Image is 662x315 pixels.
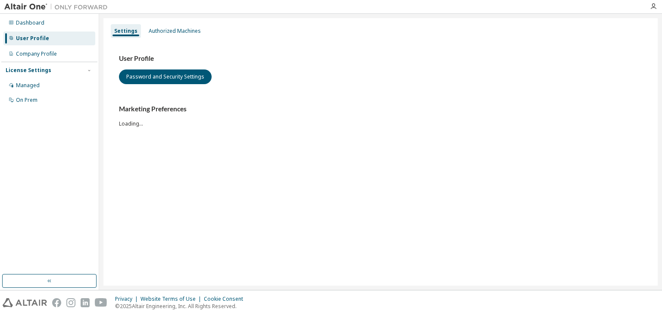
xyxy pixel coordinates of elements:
[119,69,212,84] button: Password and Security Settings
[16,82,40,89] div: Managed
[149,28,201,35] div: Authorized Machines
[81,298,90,307] img: linkedin.svg
[119,54,642,63] h3: User Profile
[52,298,61,307] img: facebook.svg
[115,296,141,302] div: Privacy
[16,35,49,42] div: User Profile
[66,298,75,307] img: instagram.svg
[119,105,642,127] div: Loading...
[204,296,248,302] div: Cookie Consent
[3,298,47,307] img: altair_logo.svg
[115,302,248,310] p: © 2025 Altair Engineering, Inc. All Rights Reserved.
[16,97,37,104] div: On Prem
[16,50,57,57] div: Company Profile
[4,3,112,11] img: Altair One
[95,298,107,307] img: youtube.svg
[16,19,44,26] div: Dashboard
[119,105,642,113] h3: Marketing Preferences
[6,67,51,74] div: License Settings
[141,296,204,302] div: Website Terms of Use
[114,28,137,35] div: Settings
